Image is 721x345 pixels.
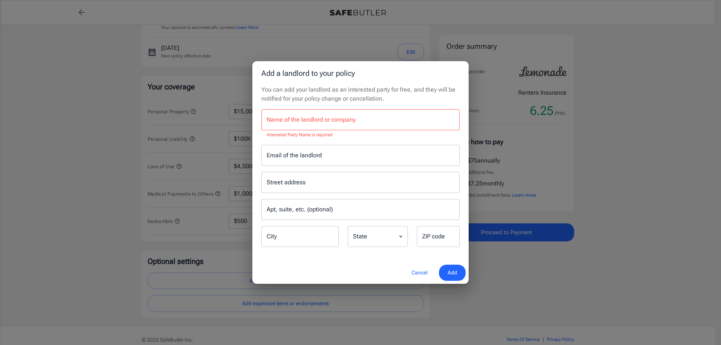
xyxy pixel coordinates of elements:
button: Add [439,265,466,281]
p: Interested Party Name is required [267,131,454,139]
span: Add [448,268,457,277]
h2: Add a landlord to your policy [252,61,469,85]
p: You can add your landlord as an interested party for free, and they will be notified for your pol... [261,85,460,103]
button: Cancel [403,265,436,281]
